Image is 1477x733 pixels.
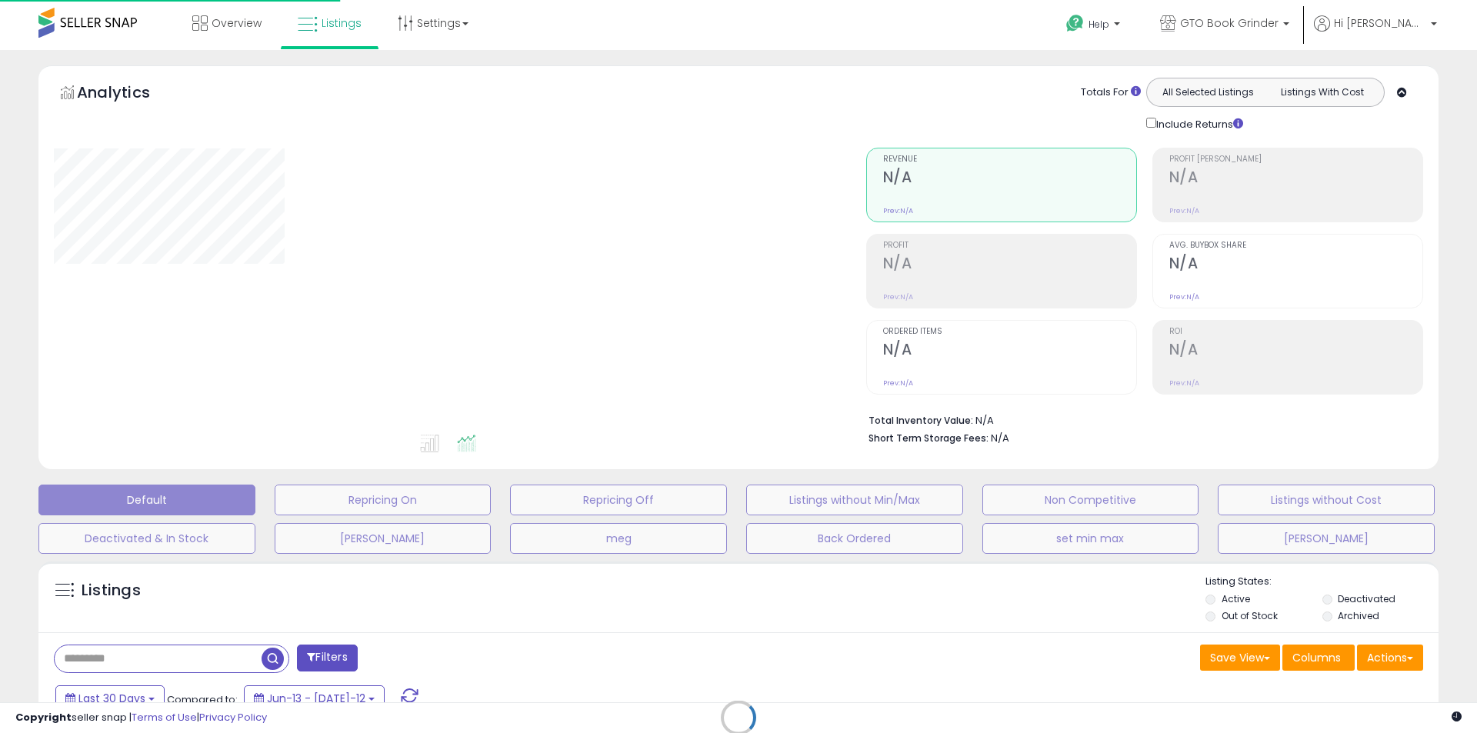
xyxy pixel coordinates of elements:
button: [PERSON_NAME] [275,523,492,554]
h2: N/A [883,255,1136,275]
h2: N/A [883,341,1136,362]
span: Listings [322,15,362,31]
span: Profit [PERSON_NAME] [1169,155,1422,164]
li: N/A [869,410,1412,428]
a: Help [1054,2,1135,50]
small: Prev: N/A [1169,292,1199,302]
small: Prev: N/A [883,206,913,215]
b: Total Inventory Value: [869,414,973,427]
a: Hi [PERSON_NAME] [1314,15,1437,50]
small: Prev: N/A [1169,206,1199,215]
h2: N/A [883,168,1136,189]
button: [PERSON_NAME] [1218,523,1435,554]
button: Listings without Cost [1218,485,1435,515]
span: N/A [991,431,1009,445]
button: Back Ordered [746,523,963,554]
div: Totals For [1081,85,1141,100]
h2: N/A [1169,341,1422,362]
button: Deactivated & In Stock [38,523,255,554]
small: Prev: N/A [883,292,913,302]
h5: Analytics [77,82,180,107]
b: Short Term Storage Fees: [869,431,989,445]
h2: N/A [1169,255,1422,275]
span: Hi [PERSON_NAME] [1334,15,1426,31]
strong: Copyright [15,710,72,725]
small: Prev: N/A [1169,378,1199,388]
button: Non Competitive [982,485,1199,515]
span: Avg. Buybox Share [1169,242,1422,250]
small: Prev: N/A [883,378,913,388]
button: All Selected Listings [1151,82,1265,102]
button: Listings without Min/Max [746,485,963,515]
div: Include Returns [1135,115,1262,132]
h2: N/A [1169,168,1422,189]
button: Listings With Cost [1265,82,1379,102]
button: Repricing Off [510,485,727,515]
span: Revenue [883,155,1136,164]
span: Help [1089,18,1109,31]
span: ROI [1169,328,1422,336]
div: seller snap | | [15,711,267,725]
span: Profit [883,242,1136,250]
button: meg [510,523,727,554]
span: Overview [212,15,262,31]
button: set min max [982,523,1199,554]
button: Default [38,485,255,515]
span: Ordered Items [883,328,1136,336]
i: Get Help [1065,14,1085,33]
button: Repricing On [275,485,492,515]
span: GTO Book Grinder [1180,15,1279,31]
